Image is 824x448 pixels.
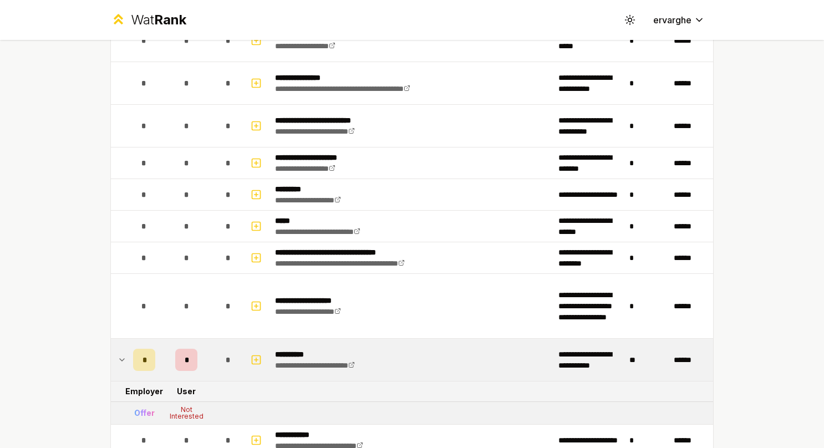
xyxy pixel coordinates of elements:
a: WatRank [110,11,186,29]
td: User [160,381,213,401]
div: Wat [131,11,186,29]
td: Employer [129,381,160,401]
span: ervarghe [653,13,691,27]
button: ervarghe [644,10,714,30]
div: Not Interested [164,406,208,420]
div: Offer [134,408,155,419]
span: Rank [154,12,186,28]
